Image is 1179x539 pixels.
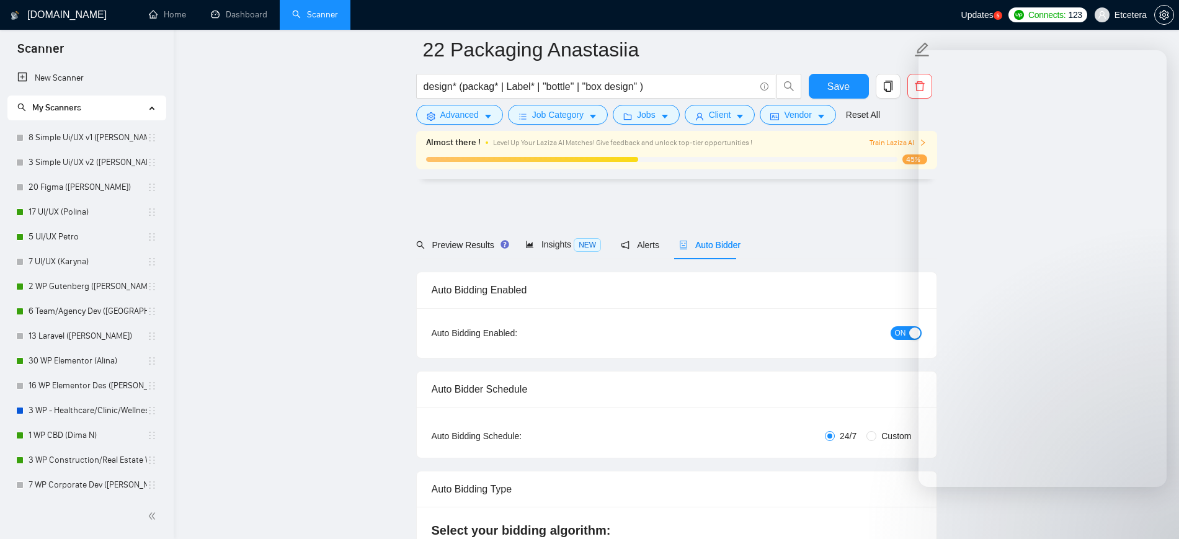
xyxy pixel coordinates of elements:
span: robot [679,241,688,249]
a: 30 WP Elementor (Alina) [29,349,147,373]
span: Almost there ! [426,136,481,149]
span: My Scanners [17,102,81,113]
span: edit [914,42,930,58]
div: Auto Bidder Schedule [432,372,922,407]
li: 3 Simple Ui/UX v2 (Lesnik Anton) [7,150,166,175]
span: Custom [876,429,916,443]
button: userClientcaret-down [685,105,755,125]
span: user [1098,11,1106,19]
span: search [777,81,801,92]
li: 8 Simple Ui/UX v1 (Lesnik Anton) [7,125,166,150]
span: Advanced [440,108,479,122]
span: Updates [961,10,994,20]
button: search [776,74,801,99]
span: holder [147,257,157,267]
button: copy [876,74,901,99]
li: 7 WP Corporate Dev (Dmytro B) [7,473,166,497]
span: holder [147,232,157,242]
span: holder [147,455,157,465]
button: idcardVendorcaret-down [760,105,835,125]
a: 5 UI/UX Petro [29,225,147,249]
span: holder [147,356,157,366]
span: 123 [1068,8,1082,22]
a: 20 Figma ([PERSON_NAME]) [29,175,147,200]
div: Auto Bidding Schedule: [432,429,595,443]
li: 1 WP CBD (Dima N) [7,423,166,448]
span: NEW [574,238,601,252]
a: setting [1154,10,1174,20]
a: New Scanner [17,66,156,91]
li: 5 UI/UX Petro [7,225,166,249]
li: New Scanner [7,66,166,91]
span: Preview Results [416,240,505,250]
span: 24/7 [835,429,861,443]
a: 7 UI/UX (Karyna) [29,249,147,274]
span: holder [147,306,157,316]
a: 17 UI/UX (Polina) [29,200,147,225]
button: delete [907,74,932,99]
iframe: Intercom live chat [919,50,1167,487]
span: 45% [902,154,927,164]
input: Scanner name... [423,34,912,65]
span: notification [621,241,630,249]
li: 13 Laravel (Alexey Ryabovol) [7,324,166,349]
span: holder [147,158,157,167]
span: setting [1155,10,1173,20]
button: folderJobscaret-down [613,105,680,125]
a: 3 WP Construction/Real Estate Website Development ([PERSON_NAME] B) [29,448,147,473]
span: Save [827,79,850,94]
span: copy [876,81,900,92]
a: 13 Laravel ([PERSON_NAME]) [29,324,147,349]
span: folder [623,112,632,121]
span: idcard [770,112,779,121]
span: holder [147,207,157,217]
span: caret-down [817,112,825,121]
a: homeHome [149,9,186,20]
span: Level Up Your Laziza AI Matches! Give feedback and unlock top-tier opportunities ! [493,138,752,147]
span: caret-down [484,112,492,121]
h4: Select your bidding algorithm: [432,522,922,539]
button: Train Laziza AI [870,137,927,149]
a: 6 Team/Agency Dev ([GEOGRAPHIC_DATA]) [29,299,147,324]
li: 6 Team/Agency Dev (Eugene) [7,299,166,324]
span: double-left [148,510,160,522]
li: 2 WP Gutenberg (Dmytro Br) [7,274,166,299]
div: Tooltip anchor [499,239,510,250]
button: Save [809,74,869,99]
a: 3 WP - Healthcare/Clinic/Wellness/Beauty (Dima N) [29,398,147,423]
li: 16 WP Elementor Des (Alexey) [7,373,166,398]
a: 7 WP Corporate Dev ([PERSON_NAME] B) [29,473,147,497]
span: Scanner [7,40,74,66]
span: ON [895,326,906,340]
text: 5 [996,13,999,19]
span: delete [908,81,932,92]
span: Alerts [621,240,659,250]
a: 3 Simple Ui/UX v2 ([PERSON_NAME]) [29,150,147,175]
span: holder [147,406,157,416]
span: holder [147,182,157,192]
span: area-chart [525,240,534,249]
span: Insights [525,239,601,249]
li: 3 WP Construction/Real Estate Website Development (Dmytro B) [7,448,166,473]
div: Auto Bidding Enabled: [432,326,595,340]
span: setting [427,112,435,121]
button: setting [1154,5,1174,25]
span: Client [709,108,731,122]
iframe: Intercom live chat [1137,497,1167,527]
span: holder [147,282,157,292]
input: Search Freelance Jobs... [424,79,755,94]
span: Job Category [532,108,584,122]
a: 2 WP Gutenberg ([PERSON_NAME] Br) [29,274,147,299]
span: holder [147,133,157,143]
li: 7 UI/UX (Karyna) [7,249,166,274]
a: 8 Simple Ui/UX v1 ([PERSON_NAME]) [29,125,147,150]
img: logo [11,6,19,25]
span: Jobs [637,108,656,122]
span: holder [147,480,157,490]
span: holder [147,381,157,391]
span: caret-down [661,112,669,121]
a: 16 WP Elementor Des ([PERSON_NAME]) [29,373,147,398]
span: holder [147,331,157,341]
a: searchScanner [292,9,338,20]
